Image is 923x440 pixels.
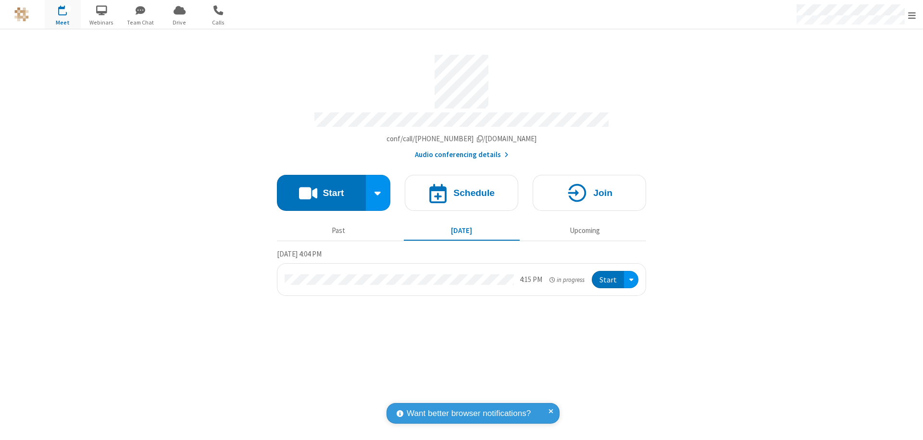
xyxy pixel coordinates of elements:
[453,188,495,197] h4: Schedule
[65,5,71,12] div: 1
[592,271,624,289] button: Start
[45,18,81,27] span: Meet
[323,188,344,197] h4: Start
[593,188,612,197] h4: Join
[387,134,537,145] button: Copy my meeting room linkCopy my meeting room link
[84,18,120,27] span: Webinars
[14,7,29,22] img: QA Selenium DO NOT DELETE OR CHANGE
[277,175,366,211] button: Start
[405,175,518,211] button: Schedule
[277,249,322,258] span: [DATE] 4:04 PM
[415,149,509,160] button: Audio conferencing details
[404,221,520,240] button: [DATE]
[123,18,159,27] span: Team Chat
[277,248,646,296] section: Today's Meetings
[200,18,237,27] span: Calls
[624,271,638,289] div: Open menu
[387,134,537,143] span: Copy my meeting room link
[277,48,646,160] section: Account details
[407,407,531,420] span: Want better browser notifications?
[520,274,542,285] div: 4:15 PM
[549,275,585,284] em: in progress
[281,221,397,240] button: Past
[366,175,391,211] div: Start conference options
[162,18,198,27] span: Drive
[533,175,646,211] button: Join
[527,221,643,240] button: Upcoming
[899,415,916,433] iframe: Chat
